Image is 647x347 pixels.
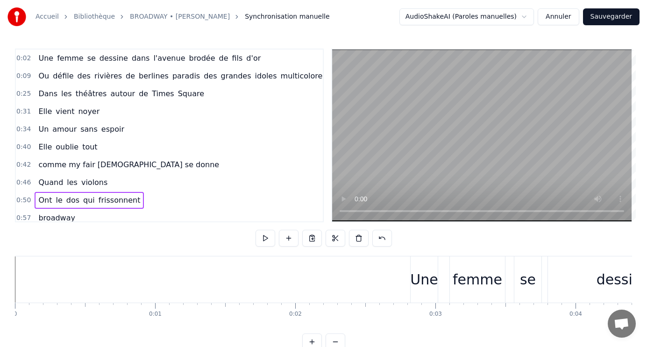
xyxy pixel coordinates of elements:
span: rivières [93,71,123,81]
div: Ouvrir le chat [608,310,636,338]
span: dessine [99,53,129,64]
span: 0:50 [16,196,31,205]
button: Sauvegarder [583,8,640,25]
a: Bibliothèque [74,12,115,21]
div: 0:02 [289,311,302,318]
span: 0:57 [16,213,31,223]
span: d'or [245,53,262,64]
span: femme [56,53,85,64]
span: les [66,177,78,188]
span: Quand [37,177,64,188]
span: idoles [254,71,278,81]
img: youka [7,7,26,26]
span: 0:31 [16,107,31,116]
span: 0:09 [16,71,31,81]
span: le [55,195,63,205]
span: les [60,88,73,99]
span: dans [131,53,150,64]
span: Ont [37,195,53,205]
div: 0:01 [149,311,162,318]
span: qui [82,195,96,205]
button: Annuler [538,8,579,25]
span: espoir [100,124,125,135]
div: 0:03 [429,311,442,318]
span: des [203,71,218,81]
div: 0:04 [569,311,582,318]
span: tout [81,142,98,152]
span: paradis [171,71,201,81]
span: sans [79,124,99,135]
a: Accueil [36,12,59,21]
div: 0 [14,311,17,318]
span: oublie [55,142,79,152]
span: multicolores [280,71,327,81]
span: amour [51,124,78,135]
span: fils [231,53,244,64]
span: 0:02 [16,54,31,63]
span: 0:42 [16,160,31,170]
span: autour [109,88,136,99]
span: l'avenue [152,53,186,64]
div: se [520,269,536,290]
span: dos [65,195,80,205]
span: théâtres [75,88,108,99]
span: brodée [188,53,216,64]
span: noyer [77,106,100,117]
div: Une [410,269,438,290]
span: Elle [37,142,53,152]
span: Synchronisation manuelle [245,12,330,21]
span: défile [52,71,74,81]
span: grandes [220,71,252,81]
span: Ou [37,71,50,81]
span: Elle [37,106,53,117]
div: femme [453,269,502,290]
span: violons [80,177,108,188]
span: 0:34 [16,125,31,134]
span: de [125,71,136,81]
span: vient [55,106,75,117]
span: 0:25 [16,89,31,99]
span: Square [177,88,205,99]
span: broadway [37,212,76,223]
span: Un [37,124,50,135]
span: berlines [138,71,170,81]
span: frissonnent [98,195,142,205]
span: 0:46 [16,178,31,187]
a: BROADWAY • [PERSON_NAME] [130,12,230,21]
span: Times [151,88,175,99]
span: comme my fair [DEMOGRAPHIC_DATA] se donne [37,159,220,170]
span: des [77,71,92,81]
span: de [138,88,149,99]
span: de [218,53,229,64]
span: 0:40 [16,142,31,152]
nav: breadcrumb [36,12,330,21]
span: Une [37,53,54,64]
span: se [86,53,97,64]
span: Dans [37,88,58,99]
